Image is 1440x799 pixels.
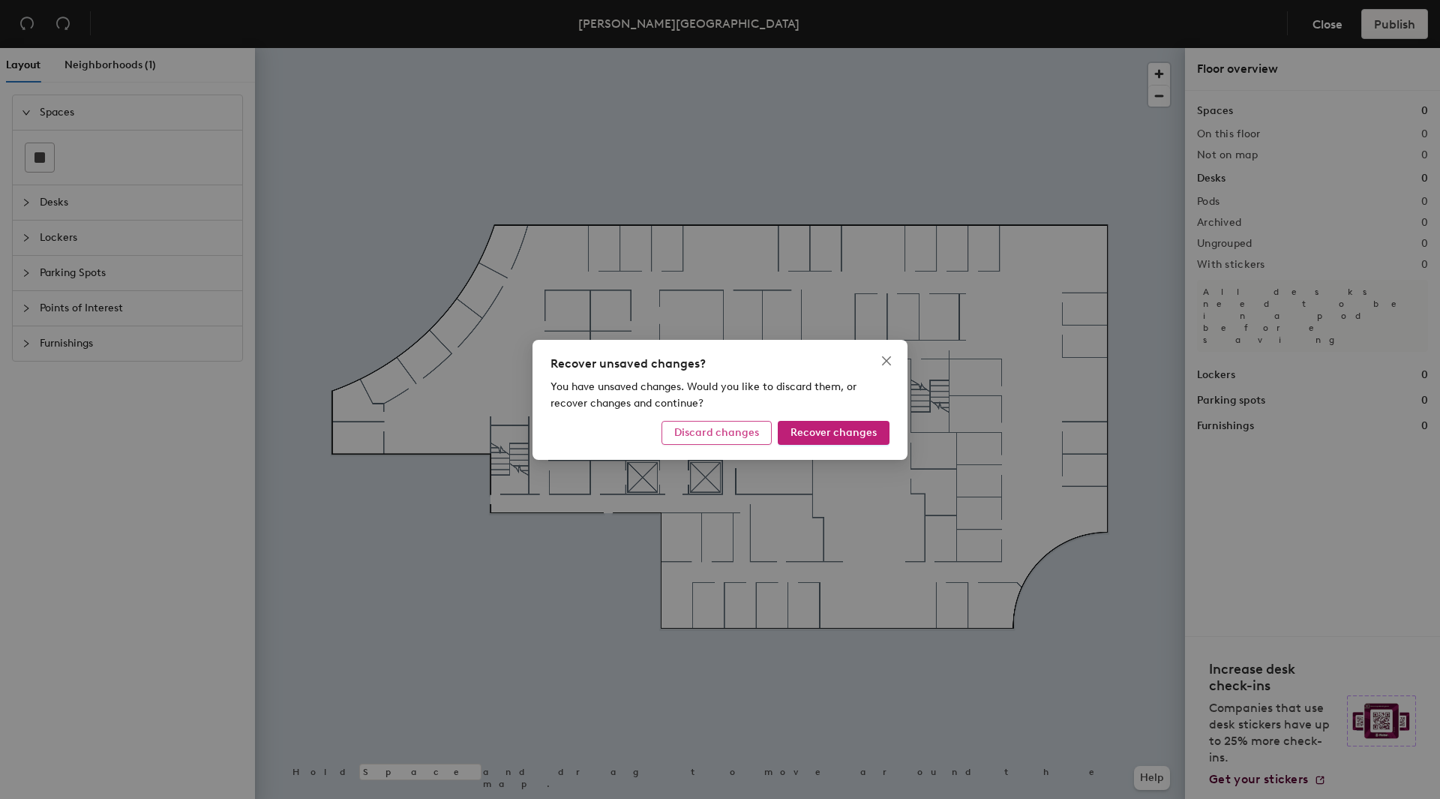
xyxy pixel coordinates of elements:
span: You have unsaved changes. Would you like to discard them, or recover changes and continue? [550,380,856,410]
button: Close [874,349,898,373]
span: Recover changes [790,426,877,439]
button: Recover changes [778,421,889,445]
span: Discard changes [674,426,759,439]
div: Recover unsaved changes? [550,355,889,373]
span: Close [874,355,898,367]
span: close [880,355,892,367]
button: Discard changes [661,421,772,445]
